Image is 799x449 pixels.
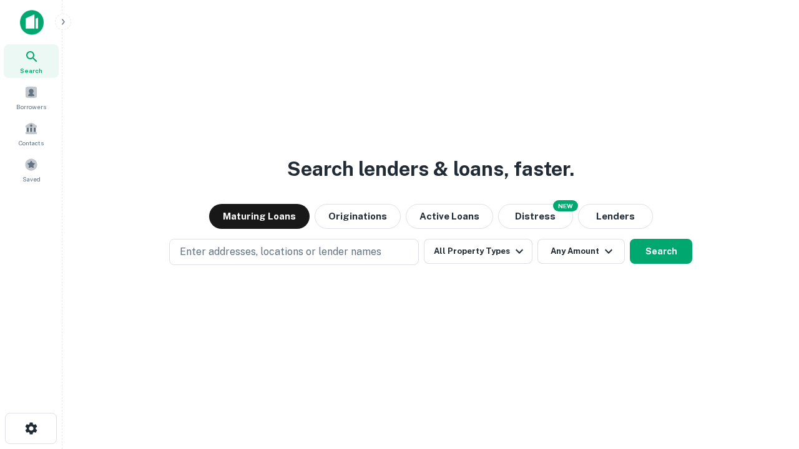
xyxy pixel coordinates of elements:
[553,200,578,211] div: NEW
[22,174,41,184] span: Saved
[4,153,59,186] a: Saved
[19,138,44,148] span: Contacts
[424,239,532,264] button: All Property Types
[4,44,59,78] a: Search
[537,239,625,264] button: Any Amount
[4,80,59,114] a: Borrowers
[630,239,692,264] button: Search
[4,117,59,150] a: Contacts
[287,154,574,184] h3: Search lenders & loans, faster.
[737,349,799,409] iframe: Chat Widget
[406,204,493,229] button: Active Loans
[16,102,46,112] span: Borrowers
[209,204,310,229] button: Maturing Loans
[169,239,419,265] button: Enter addresses, locations or lender names
[315,204,401,229] button: Originations
[20,65,42,75] span: Search
[20,10,44,35] img: capitalize-icon.png
[180,244,381,259] p: Enter addresses, locations or lender names
[498,204,573,229] button: Search distressed loans with lien and other non-mortgage details.
[578,204,653,229] button: Lenders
